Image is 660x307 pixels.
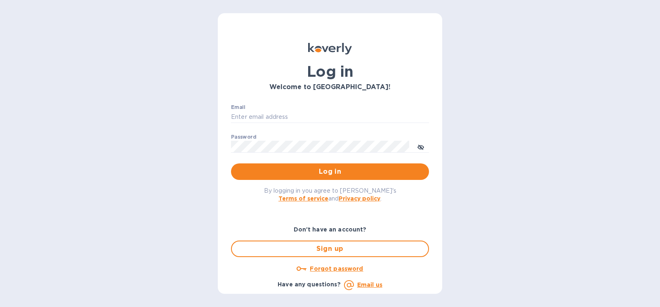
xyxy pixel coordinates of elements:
button: Sign up [231,241,429,257]
button: toggle password visibility [412,138,429,155]
label: Email [231,105,245,110]
button: Log in [231,163,429,180]
span: Log in [238,167,422,177]
span: Sign up [238,244,422,254]
input: Enter email address [231,111,429,123]
a: Email us [357,281,382,288]
img: Koverly [308,43,352,54]
u: Forgot password [310,265,363,272]
a: Privacy policy [339,195,380,202]
b: Have any questions? [278,281,341,288]
b: Don't have an account? [294,226,367,233]
label: Password [231,135,256,139]
a: Terms of service [278,195,328,202]
span: By logging in you agree to [PERSON_NAME]'s and . [264,187,396,202]
h3: Welcome to [GEOGRAPHIC_DATA]! [231,83,429,91]
h1: Log in [231,63,429,80]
